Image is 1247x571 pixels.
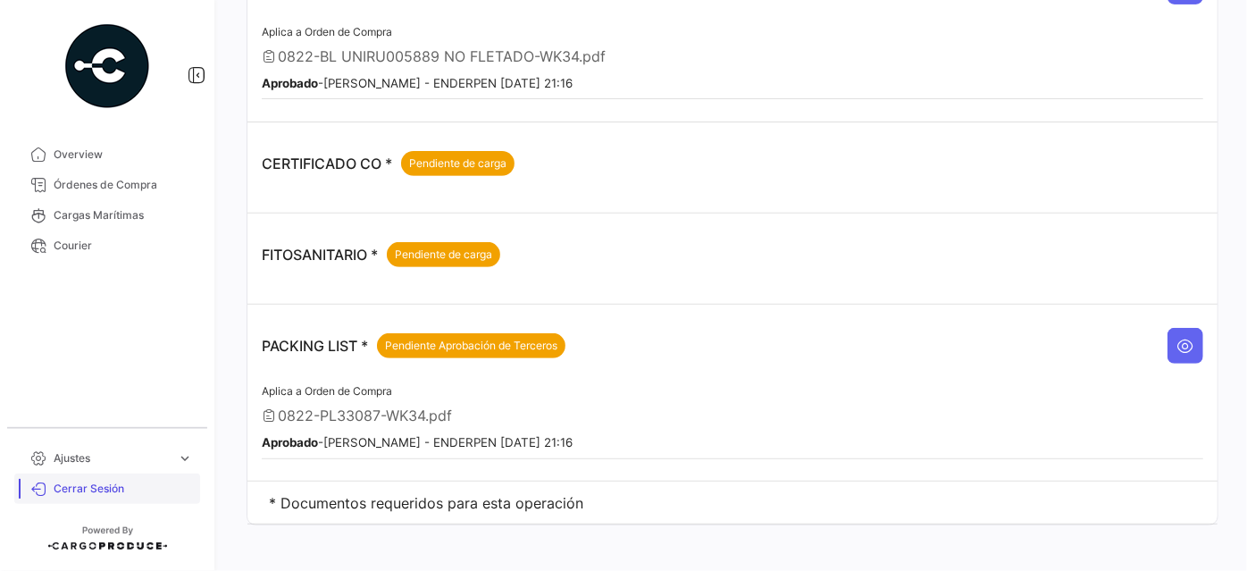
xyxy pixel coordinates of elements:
[54,481,193,497] span: Cerrar Sesión
[14,200,200,231] a: Cargas Marítimas
[262,151,515,176] p: CERTIFICADO CO *
[54,147,193,163] span: Overview
[262,435,573,449] small: - [PERSON_NAME] - ENDERPEN [DATE] 21:16
[63,21,152,111] img: powered-by.png
[262,384,392,398] span: Aplica a Orden de Compra
[54,177,193,193] span: Órdenes de Compra
[262,435,318,449] b: Aprobado
[262,25,392,38] span: Aplica a Orden de Compra
[54,238,193,254] span: Courier
[14,170,200,200] a: Órdenes de Compra
[262,242,500,267] p: FITOSANITARIO *
[247,482,1218,525] td: * Documentos requeridos para esta operación
[14,139,200,170] a: Overview
[262,333,565,358] p: PACKING LIST *
[262,76,573,90] small: - [PERSON_NAME] - ENDERPEN [DATE] 21:16
[54,207,193,223] span: Cargas Marítimas
[54,450,170,466] span: Ajustes
[14,231,200,261] a: Courier
[278,407,452,424] span: 0822-PL33087-WK34.pdf
[409,155,506,172] span: Pendiente de carga
[395,247,492,263] span: Pendiente de carga
[262,76,318,90] b: Aprobado
[385,338,557,354] span: Pendiente Aprobación de Terceros
[278,47,606,65] span: 0822-BL UNIRU005889 NO FLETADO-WK34.pdf
[177,450,193,466] span: expand_more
